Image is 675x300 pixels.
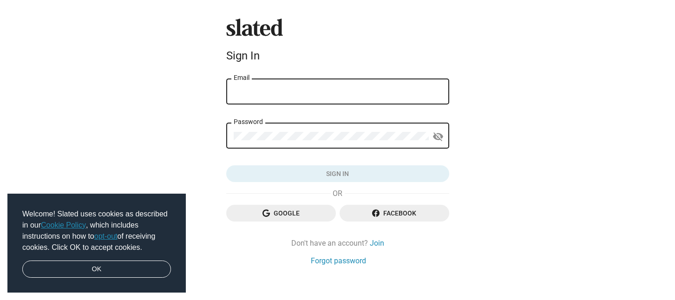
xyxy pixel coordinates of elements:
a: Join [370,238,384,248]
a: Cookie Policy [41,221,86,229]
mat-icon: visibility_off [433,130,444,144]
a: dismiss cookie message [22,261,171,278]
div: Don't have an account? [226,238,449,248]
a: opt-out [94,232,118,240]
div: cookieconsent [7,194,186,293]
button: Show password [429,127,447,146]
span: Google [234,205,328,222]
a: Forgot password [311,256,366,266]
button: Facebook [340,205,449,222]
div: Sign In [226,49,449,62]
span: Welcome! Slated uses cookies as described in our , which includes instructions on how to of recei... [22,209,171,253]
span: Facebook [347,205,442,222]
button: Google [226,205,336,222]
sl-branding: Sign In [226,19,449,66]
